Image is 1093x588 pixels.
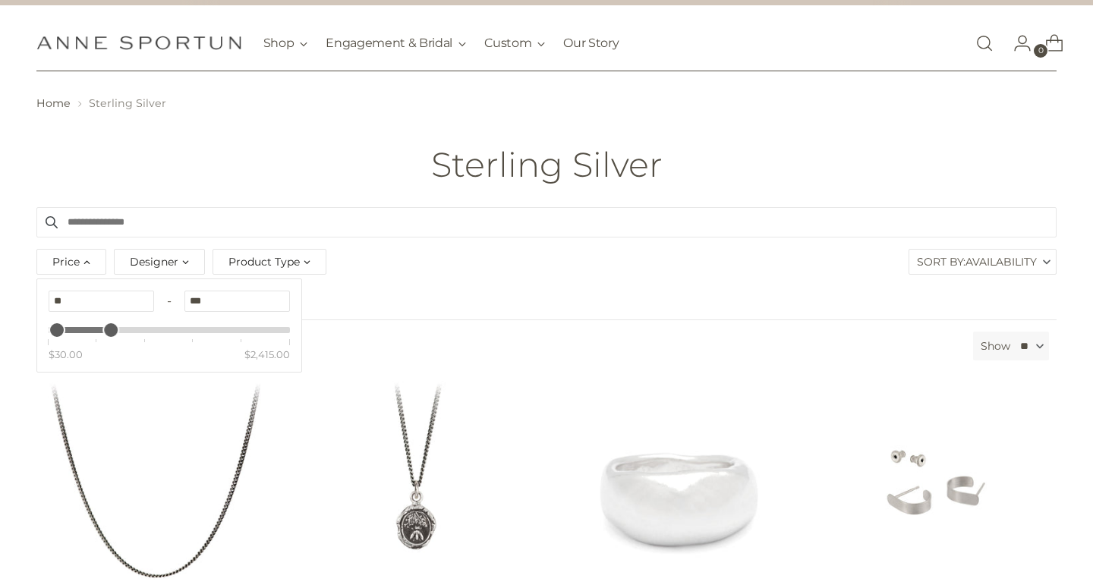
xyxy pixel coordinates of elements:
a: Our Story [563,27,619,60]
button: Shop [263,27,308,60]
a: Home [36,96,71,110]
a: Open cart modal [1033,28,1063,58]
button: Custom [484,27,545,60]
span: Products [30,332,967,360]
span: Availability [965,250,1037,274]
input: Search products [36,207,1057,237]
span: - [154,292,184,310]
span: Product Type [228,253,300,270]
input: Max value [184,291,290,312]
a: Anne Sportun Fine Jewellery [36,36,241,50]
div: $30.00 [49,347,83,363]
h1: Sterling Silver [431,146,663,184]
a: Open search modal [969,28,1000,58]
span: 0 [1034,44,1047,58]
div: $2,415.00 [244,347,290,363]
button: Engagement & Bridal [326,27,466,60]
div: Price [49,327,290,330]
label: Show [981,338,1010,354]
input: Min value [49,291,154,312]
span: Designer [130,253,178,270]
span: Price [52,253,80,270]
nav: breadcrumbs [36,96,1057,112]
a: Go to the account page [1001,28,1032,58]
span: Sterling Silver [89,96,166,110]
label: Sort By:Availability [909,250,1056,274]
